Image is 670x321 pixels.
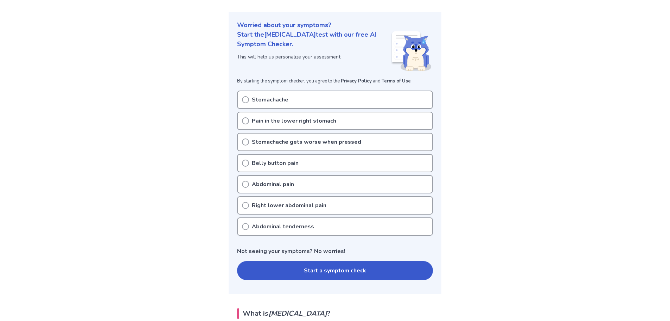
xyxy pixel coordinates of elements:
[237,261,433,280] button: Start a symptom check
[237,247,433,255] p: Not seeing your symptoms? No worries!
[252,180,294,189] p: Abdominal pain
[237,308,433,319] h2: What is ?
[252,117,336,125] p: Pain in the lower right stomach
[252,222,314,231] p: Abdominal tenderness
[382,78,411,84] a: Terms of Use
[237,78,433,85] p: By starting the symptom checker, you agree to the and
[252,159,299,167] p: Belly button pain
[341,78,372,84] a: Privacy Policy
[237,30,391,49] p: Start the [MEDICAL_DATA] test with our free AI Symptom Checker.
[268,309,327,318] em: [MEDICAL_DATA]
[252,138,361,146] p: Stomachache gets worse when pressed
[252,95,288,104] p: Stomachache
[391,31,432,71] img: Shiba
[252,201,326,210] p: Right lower abdominal pain
[237,53,391,61] p: This will help us personalize your assessment.
[237,20,433,30] p: Worried about your symptoms?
